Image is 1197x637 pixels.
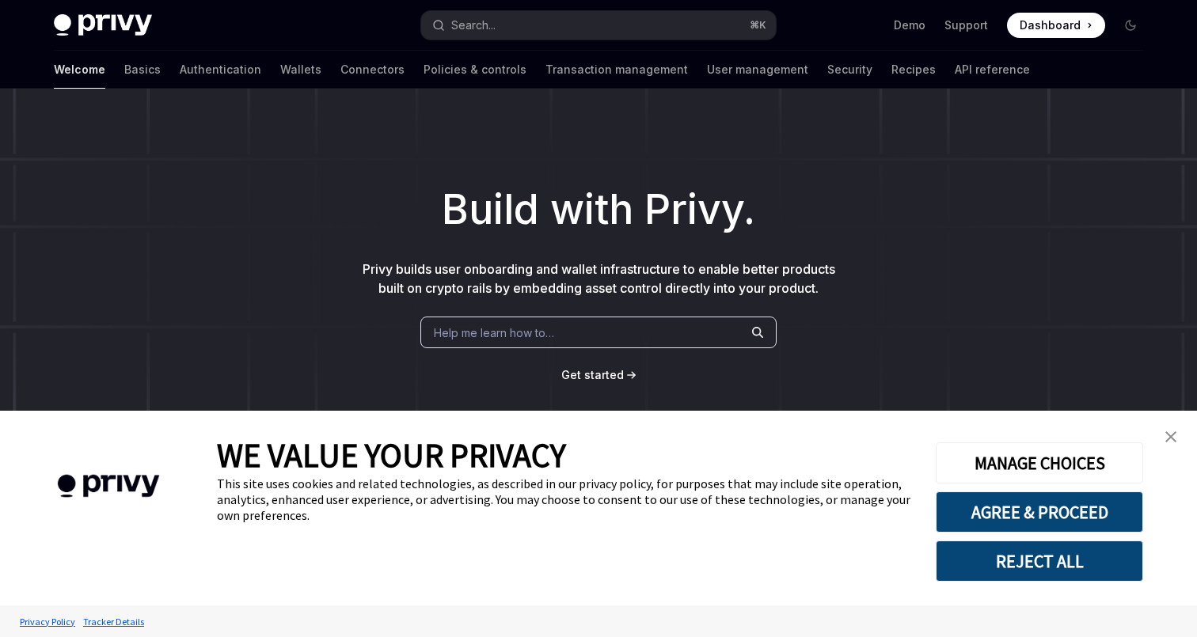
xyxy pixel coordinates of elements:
span: Get started [561,368,624,381]
a: Wallets [280,51,321,89]
button: Search...⌘K [421,11,776,40]
a: close banner [1155,421,1187,453]
button: AGREE & PROCEED [936,491,1143,533]
button: MANAGE CHOICES [936,442,1143,483]
a: Authentication [180,51,261,89]
a: API reference [955,51,1030,89]
a: Transaction management [545,51,688,89]
a: Security [827,51,872,89]
a: Demo [894,17,925,33]
a: Get started [561,367,624,383]
a: Recipes [891,51,936,89]
a: Privacy Policy [16,608,79,635]
span: Dashboard [1020,17,1081,33]
a: User management [707,51,808,89]
span: ⌘ K [750,19,766,32]
span: Privy builds user onboarding and wallet infrastructure to enable better products built on crypto ... [363,261,835,296]
a: Support [944,17,988,33]
img: close banner [1165,431,1176,442]
h1: Build with Privy. [25,179,1172,241]
a: Basics [124,51,161,89]
a: Tracker Details [79,608,148,635]
span: Help me learn how to… [434,324,554,341]
div: Search... [451,16,496,35]
button: REJECT ALL [936,540,1143,582]
a: Dashboard [1007,13,1105,38]
button: Toggle dark mode [1118,13,1143,38]
span: WE VALUE YOUR PRIVACY [217,434,566,476]
a: Connectors [340,51,405,89]
img: dark logo [54,14,152,36]
a: Policies & controls [424,51,526,89]
div: This site uses cookies and related technologies, as described in our privacy policy, for purposes... [217,476,912,523]
img: company logo [24,452,193,521]
a: Welcome [54,51,105,89]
